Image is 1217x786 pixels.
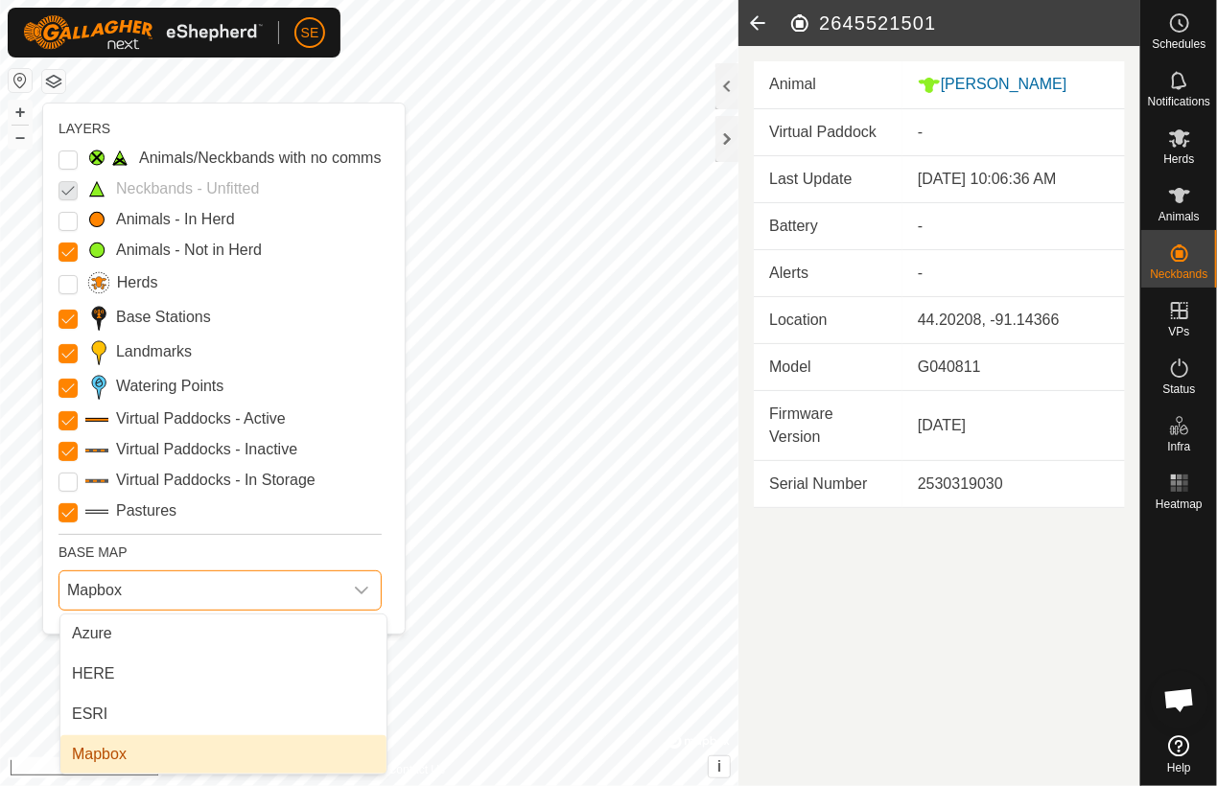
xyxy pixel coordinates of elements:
span: Mapbox [59,571,342,610]
td: Location [754,296,902,343]
span: Infra [1167,441,1190,452]
td: Serial Number [754,460,902,507]
li: ESRI [60,695,386,733]
button: – [9,126,32,149]
label: Watering Points [116,375,223,398]
label: Virtual Paddocks - Inactive [116,438,297,461]
span: i [717,758,721,774]
span: Herds [1163,153,1194,165]
td: Alerts [754,249,902,296]
span: VPs [1168,326,1189,337]
span: ESRI [72,703,107,726]
button: Map Layers [42,70,65,93]
label: Animals - In Herd [116,208,235,231]
label: Pastures [116,499,176,522]
div: Open chat [1151,671,1208,728]
div: [DATE] [918,414,1110,437]
span: Animals [1158,211,1200,222]
span: Mapbox [72,743,127,766]
div: [DATE] 10:06:36 AM [918,168,1110,191]
div: 2530319030 [918,473,1110,496]
div: 44.20208, -91.14366 [918,309,1110,332]
div: [PERSON_NAME] [918,73,1110,97]
a: Help [1141,728,1217,781]
label: Base Stations [116,306,211,329]
div: G040811 [918,356,1110,379]
a: Contact Us [388,761,445,778]
label: Animals/Neckbands with no comms [139,147,382,170]
span: HERE [72,662,114,685]
td: Battery [754,202,902,249]
span: Azure [72,622,112,645]
td: Virtual Paddock [754,109,902,156]
h2: 2645521501 [788,12,1140,35]
div: BASE MAP [59,534,382,563]
label: Herds [117,271,158,294]
li: Mapbox [60,735,386,774]
button: Reset Map [9,69,32,92]
li: Azure [60,614,386,653]
span: Notifications [1148,96,1210,107]
label: Virtual Paddocks - In Storage [116,469,316,492]
div: dropdown trigger [342,571,381,610]
span: Heatmap [1156,498,1203,510]
label: Neckbands - Unfitted [116,177,259,200]
span: Status [1162,383,1195,395]
td: Firmware Version [754,390,902,460]
span: Schedules [1152,38,1205,50]
td: Model [754,343,902,390]
app-display-virtual-paddock-transition: - [918,124,923,140]
span: Neckbands [1150,268,1207,280]
span: Help [1167,762,1191,774]
td: Animal [754,61,902,108]
img: Gallagher Logo [23,15,263,50]
button: + [9,101,32,124]
label: Virtual Paddocks - Active [116,407,286,430]
label: Animals - Not in Herd [116,239,262,262]
button: i [709,756,730,777]
li: HERE [60,655,386,693]
ul: Option List [60,614,386,774]
div: - [918,215,1110,238]
td: Last Update [754,156,902,203]
span: SE [301,23,319,43]
label: Landmarks [116,340,192,363]
div: LAYERS [59,119,382,139]
td: - [902,249,1125,296]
